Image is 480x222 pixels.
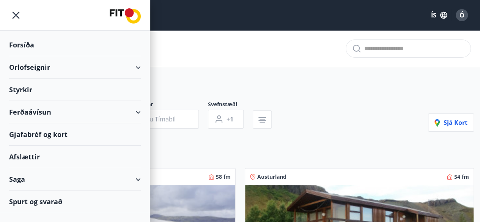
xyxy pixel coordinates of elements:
span: Veldu tímabil [137,115,176,123]
button: Ó [453,6,471,24]
span: Ó [460,11,464,19]
span: Svefnstæði [208,101,253,110]
button: Veldu tímabil [118,110,199,129]
button: +1 [208,110,244,129]
span: +1 [227,115,233,123]
div: Spurt og svarað [9,191,141,213]
button: Sjá kort [428,113,474,132]
span: Sjá kort [434,118,467,127]
div: Gjafabréf og kort [9,123,141,146]
div: Ferðaávísun [9,101,141,123]
div: Forsíða [9,34,141,56]
span: Austurland [257,173,286,181]
div: Afslættir [9,146,141,168]
button: ÍS [427,8,451,22]
img: union_logo [110,8,141,24]
button: menu [9,8,23,22]
span: Dagsetningar [118,101,208,110]
span: 54 fm [454,173,469,181]
div: Orlofseignir [9,56,141,79]
span: 58 fm [216,173,231,181]
div: Saga [9,168,141,191]
div: Styrkir [9,79,141,101]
